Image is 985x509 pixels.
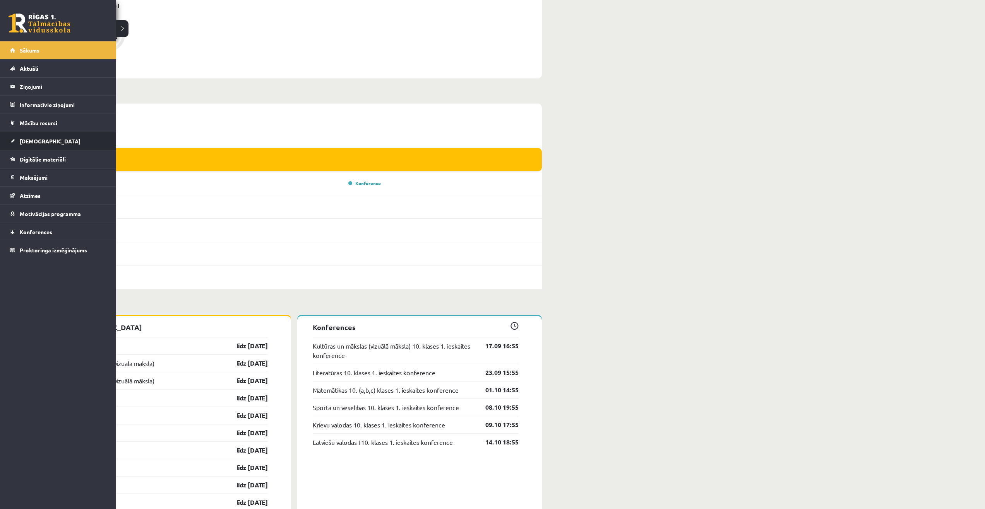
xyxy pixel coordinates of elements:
[20,78,106,95] legend: Ziņojumi
[10,187,106,204] a: Atzīmes
[9,14,70,33] a: Rīgas 1. Tālmācības vidusskola
[20,96,106,114] legend: Informatīvie ziņojumi
[62,322,268,332] p: [DEMOGRAPHIC_DATA]
[313,403,459,412] a: Sporta un veselības 10. klases 1. ieskaites konference
[223,498,268,507] a: līdz [DATE]
[313,420,445,429] a: Krievu valodas 10. klases 1. ieskaites konference
[223,341,268,351] a: līdz [DATE]
[223,463,268,472] a: līdz [DATE]
[313,341,474,360] a: Kultūras un mākslas (vizuālā māksla) 10. klases 1. ieskaites konference
[10,60,106,77] a: Aktuāli
[474,420,519,429] a: 09.10 17:55
[10,41,106,59] a: Sākums
[474,368,519,377] a: 23.09 15:55
[10,132,106,150] a: [DEMOGRAPHIC_DATA]
[10,114,106,132] a: Mācību resursi
[313,385,459,395] a: Matemātikas 10. (a,b,c) klases 1. ieskaites konference
[313,368,435,377] a: Literatūras 10. klases 1. ieskaites konference
[20,65,38,72] span: Aktuāli
[474,403,519,412] a: 08.10 19:55
[223,428,268,438] a: līdz [DATE]
[20,169,106,186] legend: Maksājumi
[223,446,268,455] a: līdz [DATE]
[474,385,519,395] a: 01.10 14:55
[10,241,106,259] a: Proktoringa izmēģinājums
[20,47,39,54] span: Sākums
[223,411,268,420] a: līdz [DATE]
[223,393,268,403] a: līdz [DATE]
[313,322,519,332] p: Konferences
[10,205,106,223] a: Motivācijas programma
[20,192,41,199] span: Atzīmes
[348,180,381,186] a: Konference
[20,156,66,163] span: Digitālie materiāli
[474,341,519,351] a: 17.09 16:55
[10,223,106,241] a: Konferences
[10,96,106,114] a: Informatīvie ziņojumi
[50,89,539,99] p: Nedēļa
[474,438,519,447] a: 14.10 18:55
[10,169,106,186] a: Maksājumi
[223,480,268,490] a: līdz [DATE]
[20,210,81,217] span: Motivācijas programma
[10,78,106,95] a: Ziņojumi
[20,247,87,254] span: Proktoringa izmēģinājums
[20,138,81,145] span: [DEMOGRAPHIC_DATA]
[50,301,539,312] p: Tuvākās aktivitātes
[223,376,268,385] a: līdz [DATE]
[20,119,57,126] span: Mācību resursi
[10,150,106,168] a: Digitālie materiāli
[46,104,542,124] div: (15.09 - 21.09)
[313,438,453,447] a: Latviešu valodas I 10. klases 1. ieskaites konference
[223,359,268,368] a: līdz [DATE]
[20,228,52,235] span: Konferences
